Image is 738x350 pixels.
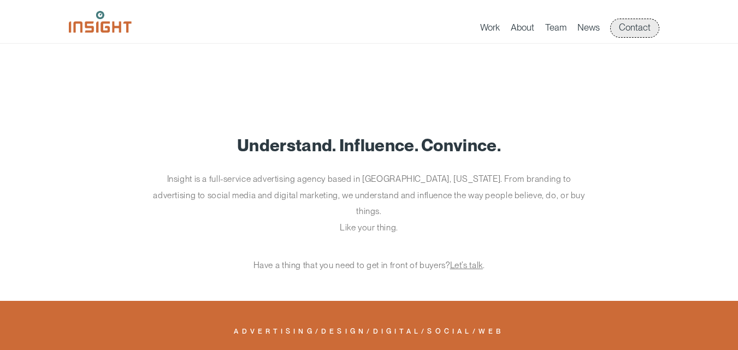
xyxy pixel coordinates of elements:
[427,328,472,338] a: Social
[480,22,500,37] a: Work
[479,328,504,338] a: Web
[69,136,670,155] h1: Understand. Influence. Convince.
[450,260,483,270] a: Let’s talk
[611,19,659,37] a: Contact
[480,19,670,37] nav: primary navigation menu
[421,328,427,335] span: /
[473,328,479,335] span: /
[234,328,315,338] a: Advertising
[69,11,132,33] img: Insight Marketing Design
[151,171,588,235] p: Insight is a full-service advertising agency based in [GEOGRAPHIC_DATA], [US_STATE]. From brandin...
[577,22,600,37] a: News
[151,257,588,274] p: Have a thing that you need to get in front of buyers? .
[545,22,566,37] a: Team
[321,328,367,338] a: Design
[373,328,422,338] a: Digital
[315,328,321,335] span: /
[367,328,373,335] span: /
[511,22,534,37] a: About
